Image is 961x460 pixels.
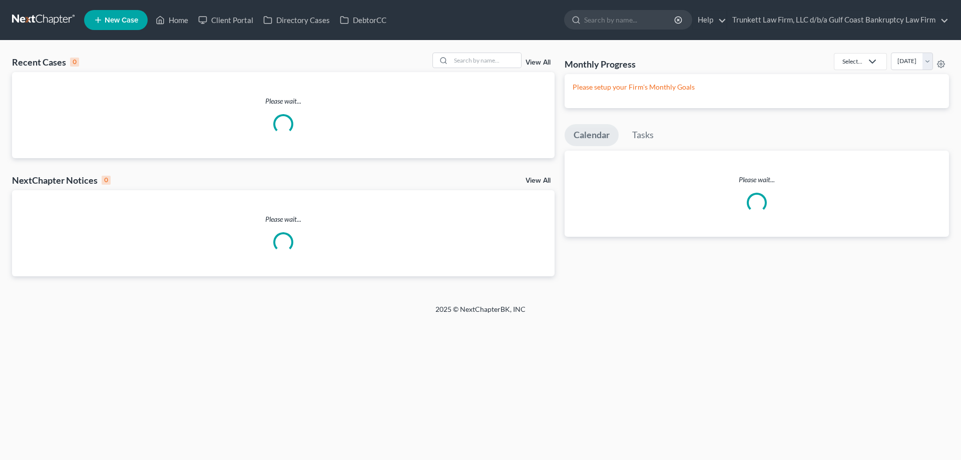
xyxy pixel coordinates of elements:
[258,11,335,29] a: Directory Cases
[451,53,521,68] input: Search by name...
[195,304,766,322] div: 2025 © NextChapterBK, INC
[12,214,555,224] p: Please wait...
[12,56,79,68] div: Recent Cases
[102,176,111,185] div: 0
[335,11,391,29] a: DebtorCC
[693,11,726,29] a: Help
[623,124,663,146] a: Tasks
[12,174,111,186] div: NextChapter Notices
[193,11,258,29] a: Client Portal
[584,11,676,29] input: Search by name...
[842,57,862,66] div: Select...
[526,177,551,184] a: View All
[565,124,619,146] a: Calendar
[526,59,551,66] a: View All
[105,17,138,24] span: New Case
[573,82,941,92] p: Please setup your Firm's Monthly Goals
[565,175,949,185] p: Please wait...
[70,58,79,67] div: 0
[12,96,555,106] p: Please wait...
[151,11,193,29] a: Home
[727,11,948,29] a: Trunkett Law Firm, LLC d/b/a Gulf Coast Bankruptcy Law Firm
[565,58,636,70] h3: Monthly Progress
